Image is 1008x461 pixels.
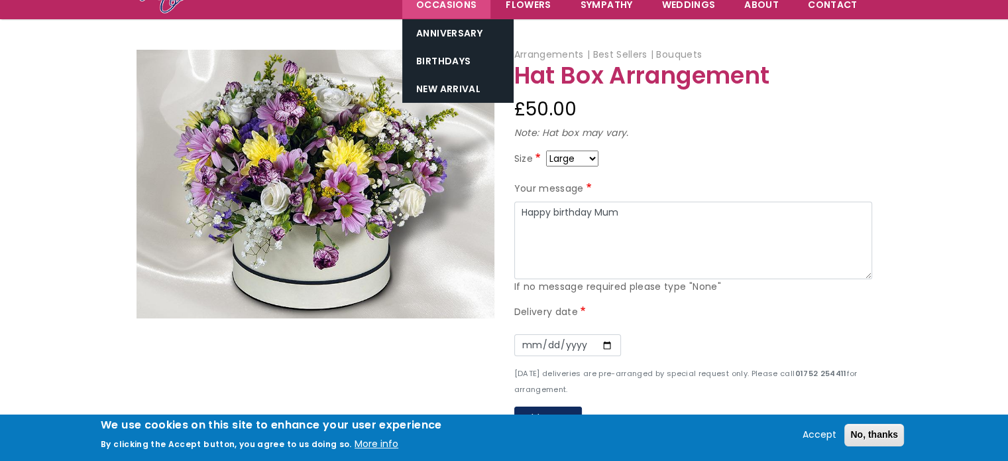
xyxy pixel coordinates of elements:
[797,427,842,443] button: Accept
[514,94,872,125] div: £50.00
[514,304,588,320] label: Delivery date
[101,438,352,450] p: By clicking the Accept button, you agree to us doing so.
[795,368,846,379] strong: 01752 254411
[355,436,398,452] button: More info
[514,368,858,395] small: [DATE] deliveries are pre-arranged by special request only. Please call for arrangement.
[101,418,442,432] h2: We use cookies on this site to enhance your user experience
[514,407,582,429] button: Add to cart
[514,279,872,295] div: If no message required please type "None"
[514,48,590,61] span: Arrangements
[844,424,904,446] button: No, thanks
[402,47,514,75] a: Birthdays
[402,19,514,47] a: Anniversary
[514,181,594,197] label: Your message
[656,48,702,61] span: Bouquets
[137,50,494,318] img: Hat Box Arrangement
[514,126,629,139] em: Note: Hat box may vary.
[592,48,653,61] span: Best Sellers
[402,75,514,103] a: New Arrival
[514,151,543,167] label: Size
[514,63,872,89] h1: Hat Box Arrangement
